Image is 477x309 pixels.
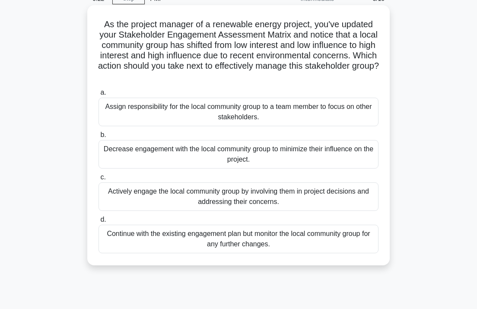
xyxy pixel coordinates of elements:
[100,131,106,138] span: b.
[100,216,106,223] span: d.
[100,89,106,96] span: a.
[100,173,105,181] span: c.
[99,98,378,126] div: Assign responsibility for the local community group to a team member to focus on other stakeholders.
[98,19,379,82] h5: As the project manager of a renewable energy project, you've updated your Stakeholder Engagement ...
[99,182,378,211] div: Actively engage the local community group by involving them in project decisions and addressing t...
[99,225,378,253] div: Continue with the existing engagement plan but monitor the local community group for any further ...
[99,140,378,169] div: Decrease engagement with the local community group to minimize their influence on the project.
